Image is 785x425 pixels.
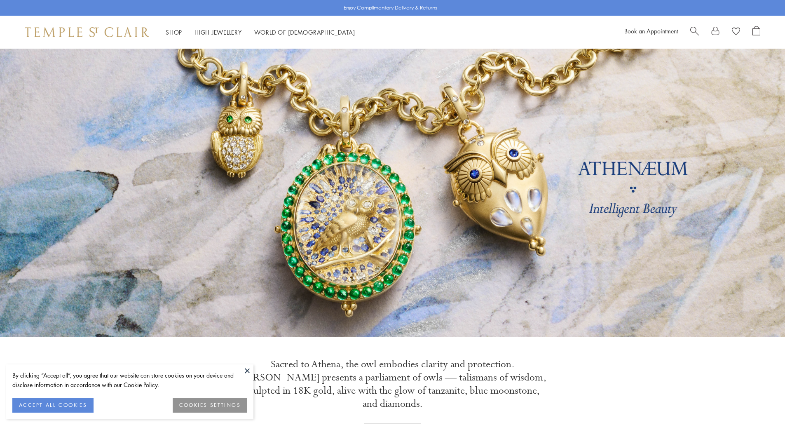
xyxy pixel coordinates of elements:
p: Sacred to Athena, the owl embodies clarity and protection. [PERSON_NAME] presents a parliament of... [238,358,547,411]
a: View Wishlist [732,26,740,38]
button: COOKIES SETTINGS [173,398,247,413]
a: High JewelleryHigh Jewellery [194,28,242,36]
img: Temple St. Clair [25,27,149,37]
a: Book an Appointment [624,27,678,35]
a: Open Shopping Bag [752,26,760,38]
a: ShopShop [166,28,182,36]
a: World of [DEMOGRAPHIC_DATA]World of [DEMOGRAPHIC_DATA] [254,28,355,36]
a: Search [690,26,699,38]
div: By clicking “Accept all”, you agree that our website can store cookies on your device and disclos... [12,371,247,390]
iframe: Gorgias live chat messenger [744,386,777,417]
nav: Main navigation [166,27,355,38]
button: ACCEPT ALL COOKIES [12,398,94,413]
p: Enjoy Complimentary Delivery & Returns [344,4,437,12]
